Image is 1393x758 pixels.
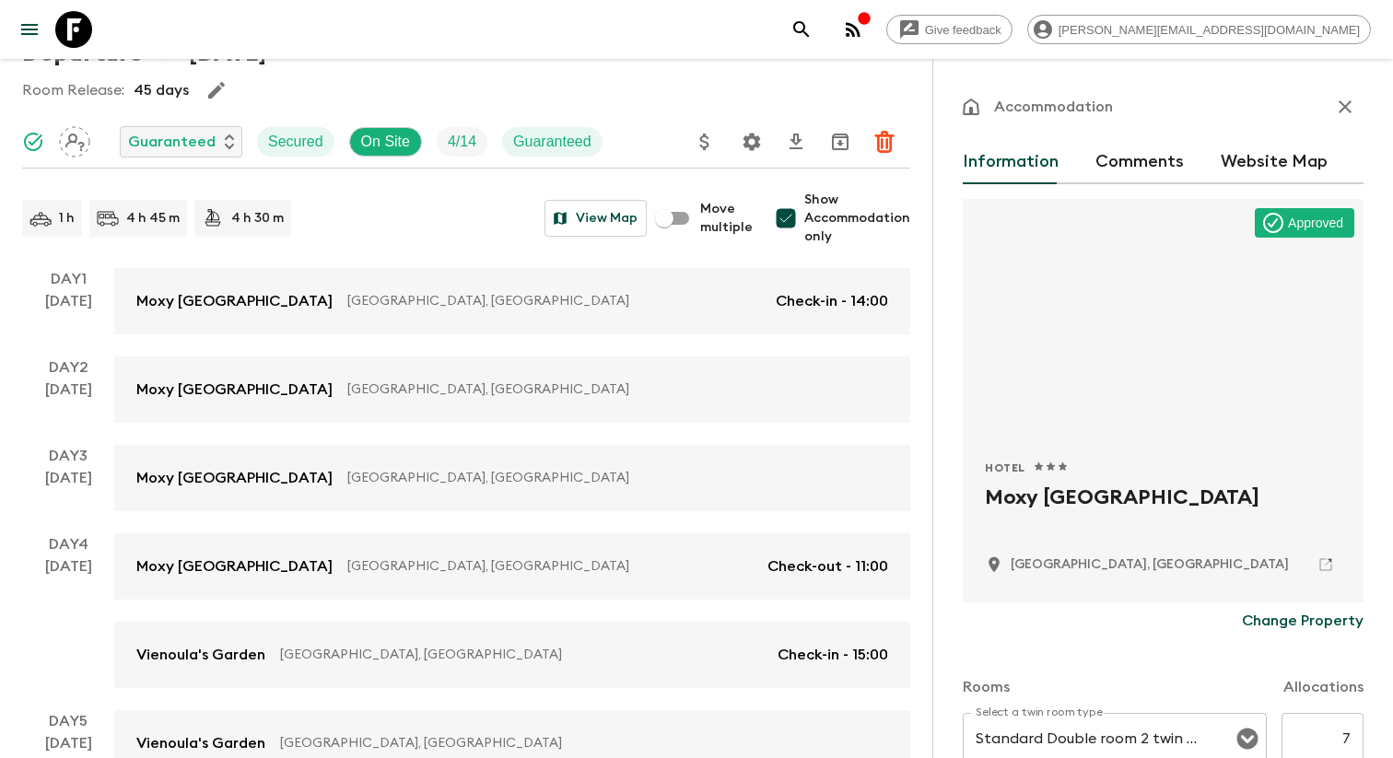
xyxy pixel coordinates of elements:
[361,131,410,153] p: On Site
[114,356,910,423] a: Moxy [GEOGRAPHIC_DATA][GEOGRAPHIC_DATA], [GEOGRAPHIC_DATA]
[1242,602,1364,639] button: Change Property
[1283,676,1364,698] p: Allocations
[280,734,873,752] p: [GEOGRAPHIC_DATA], [GEOGRAPHIC_DATA]
[963,140,1059,184] button: Information
[866,123,903,160] button: Delete
[783,11,820,48] button: search adventures
[347,292,761,310] p: [GEOGRAPHIC_DATA], [GEOGRAPHIC_DATA]
[963,199,1364,438] div: Photo of Moxy Athens City
[513,131,591,153] p: Guaranteed
[22,131,44,153] svg: Synced Successfully
[22,268,114,290] p: Day 1
[1221,140,1328,184] button: Website Map
[136,555,333,577] p: Moxy [GEOGRAPHIC_DATA]
[22,533,114,555] p: Day 4
[231,209,284,227] p: 4 h 30 m
[976,705,1103,720] label: Select a twin room type
[1048,23,1370,37] span: [PERSON_NAME][EMAIL_ADDRESS][DOMAIN_NAME]
[1235,726,1260,752] button: Open
[114,268,910,334] a: Moxy [GEOGRAPHIC_DATA][GEOGRAPHIC_DATA], [GEOGRAPHIC_DATA]Check-in - 14:00
[349,127,422,157] div: On Site
[1242,610,1364,632] p: Change Property
[994,96,1113,118] p: Accommodation
[985,483,1341,542] h2: Moxy [GEOGRAPHIC_DATA]
[778,123,814,160] button: Download CSV
[59,132,90,146] span: Assign pack leader
[45,290,92,334] div: [DATE]
[767,555,888,577] p: Check-out - 11:00
[985,461,1025,475] span: Hotel
[128,131,216,153] p: Guaranteed
[915,23,1012,37] span: Give feedback
[733,123,770,160] button: Settings
[114,622,910,688] a: Vienoula's Garden[GEOGRAPHIC_DATA], [GEOGRAPHIC_DATA]Check-in - 15:00
[136,644,265,666] p: Vienoula's Garden
[1095,140,1184,184] button: Comments
[11,11,48,48] button: menu
[1011,555,1289,574] p: Athens, Greece
[544,200,647,237] button: View Map
[114,533,910,600] a: Moxy [GEOGRAPHIC_DATA][GEOGRAPHIC_DATA], [GEOGRAPHIC_DATA]Check-out - 11:00
[963,676,1010,698] p: Rooms
[257,127,334,157] div: Secured
[45,555,92,688] div: [DATE]
[347,380,873,399] p: [GEOGRAPHIC_DATA], [GEOGRAPHIC_DATA]
[700,200,753,237] span: Move multiple
[280,646,763,664] p: [GEOGRAPHIC_DATA], [GEOGRAPHIC_DATA]
[22,356,114,379] p: Day 2
[136,379,333,401] p: Moxy [GEOGRAPHIC_DATA]
[1027,15,1371,44] div: [PERSON_NAME][EMAIL_ADDRESS][DOMAIN_NAME]
[22,710,114,732] p: Day 5
[22,445,114,467] p: Day 3
[778,644,888,666] p: Check-in - 15:00
[136,732,265,754] p: Vienoula's Garden
[347,469,873,487] p: [GEOGRAPHIC_DATA], [GEOGRAPHIC_DATA]
[776,290,888,312] p: Check-in - 14:00
[822,123,859,160] button: Archive (Completed, Cancelled or Unsynced Departures only)
[804,191,910,246] span: Show Accommodation only
[59,209,75,227] p: 1 h
[437,127,487,157] div: Trip Fill
[134,79,189,101] p: 45 days
[136,467,333,489] p: Moxy [GEOGRAPHIC_DATA]
[686,123,723,160] button: Update Price, Early Bird Discount and Costs
[126,209,180,227] p: 4 h 45 m
[114,445,910,511] a: Moxy [GEOGRAPHIC_DATA][GEOGRAPHIC_DATA], [GEOGRAPHIC_DATA]
[22,79,124,101] p: Room Release:
[136,290,333,312] p: Moxy [GEOGRAPHIC_DATA]
[45,379,92,423] div: [DATE]
[45,467,92,511] div: [DATE]
[1288,214,1343,232] p: Approved
[448,131,476,153] p: 4 / 14
[886,15,1013,44] a: Give feedback
[268,131,323,153] p: Secured
[347,557,753,576] p: [GEOGRAPHIC_DATA], [GEOGRAPHIC_DATA]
